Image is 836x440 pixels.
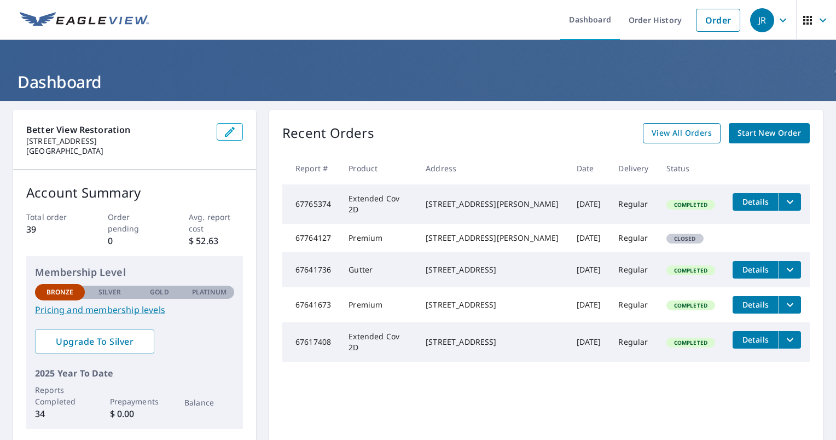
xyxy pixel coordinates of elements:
[340,322,417,362] td: Extended Cov 2D
[426,299,559,310] div: [STREET_ADDRESS]
[643,123,721,143] a: View All Orders
[667,339,714,346] span: Completed
[609,287,657,322] td: Regular
[609,322,657,362] td: Regular
[340,224,417,252] td: Premium
[779,331,801,349] button: filesDropdownBtn-67617408
[98,287,121,297] p: Silver
[26,223,80,236] p: 39
[26,136,208,146] p: [STREET_ADDRESS]
[609,152,657,184] th: Delivery
[568,322,610,362] td: [DATE]
[568,152,610,184] th: Date
[426,337,559,348] div: [STREET_ADDRESS]
[750,8,774,32] div: JR
[739,196,772,207] span: Details
[667,235,703,242] span: Closed
[568,252,610,287] td: [DATE]
[282,123,374,143] p: Recent Orders
[733,331,779,349] button: detailsBtn-67617408
[340,152,417,184] th: Product
[739,264,772,275] span: Details
[568,184,610,224] td: [DATE]
[282,322,340,362] td: 67617408
[738,126,801,140] span: Start New Order
[150,287,169,297] p: Gold
[282,152,340,184] th: Report #
[282,184,340,224] td: 67765374
[739,334,772,345] span: Details
[733,193,779,211] button: detailsBtn-67765374
[35,384,85,407] p: Reports Completed
[189,211,243,234] p: Avg. report cost
[609,184,657,224] td: Regular
[340,287,417,322] td: Premium
[340,184,417,224] td: Extended Cov 2D
[108,211,162,234] p: Order pending
[426,233,559,244] div: [STREET_ADDRESS][PERSON_NAME]
[26,123,208,136] p: Better View Restoration
[340,252,417,287] td: Gutter
[652,126,712,140] span: View All Orders
[282,287,340,322] td: 67641673
[192,287,227,297] p: Platinum
[47,287,74,297] p: Bronze
[35,329,154,354] a: Upgrade To Silver
[568,224,610,252] td: [DATE]
[609,224,657,252] td: Regular
[658,152,724,184] th: Status
[110,407,160,420] p: $ 0.00
[26,211,80,223] p: Total order
[667,267,714,274] span: Completed
[568,287,610,322] td: [DATE]
[667,201,714,209] span: Completed
[26,183,243,202] p: Account Summary
[282,224,340,252] td: 67764127
[426,199,559,210] div: [STREET_ADDRESS][PERSON_NAME]
[609,252,657,287] td: Regular
[417,152,567,184] th: Address
[667,302,714,309] span: Completed
[189,234,243,247] p: $ 52.63
[733,261,779,279] button: detailsBtn-67641736
[44,335,146,348] span: Upgrade To Silver
[13,71,823,93] h1: Dashboard
[779,296,801,314] button: filesDropdownBtn-67641673
[108,234,162,247] p: 0
[739,299,772,310] span: Details
[184,397,234,408] p: Balance
[26,146,208,156] p: [GEOGRAPHIC_DATA]
[779,261,801,279] button: filesDropdownBtn-67641736
[110,396,160,407] p: Prepayments
[426,264,559,275] div: [STREET_ADDRESS]
[20,12,149,28] img: EV Logo
[729,123,810,143] a: Start New Order
[733,296,779,314] button: detailsBtn-67641673
[779,193,801,211] button: filesDropdownBtn-67765374
[35,265,234,280] p: Membership Level
[282,252,340,287] td: 67641736
[35,407,85,420] p: 34
[35,303,234,316] a: Pricing and membership levels
[696,9,740,32] a: Order
[35,367,234,380] p: 2025 Year To Date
